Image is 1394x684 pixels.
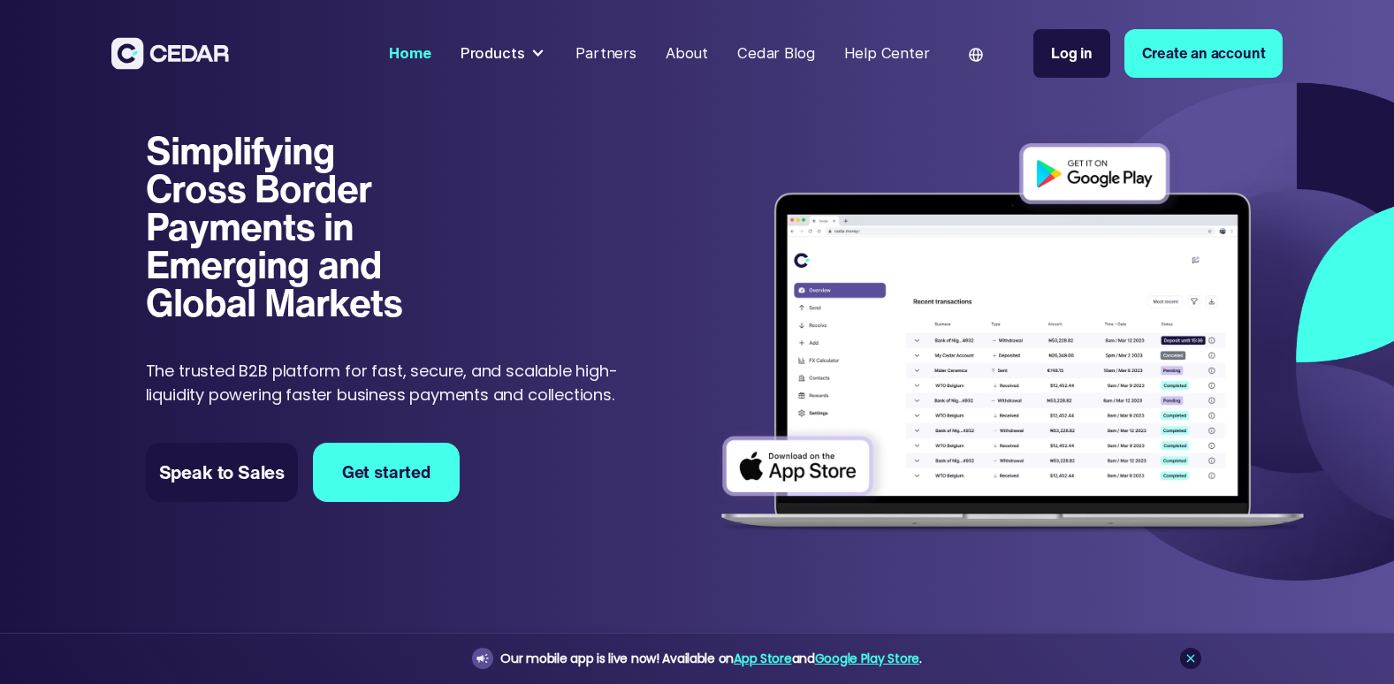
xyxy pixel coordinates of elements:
[666,42,708,65] div: About
[737,42,814,65] div: Cedar Blog
[708,132,1317,546] img: Dashboard of transactions
[1124,29,1283,78] a: Create an account
[146,132,439,322] h1: Simplifying Cross Border Payments in Emerging and Global Markets
[382,34,438,73] a: Home
[730,34,822,73] a: Cedar Blog
[575,42,636,65] div: Partners
[836,34,937,73] a: Help Center
[1033,29,1110,78] a: Log in
[461,42,525,65] div: Products
[389,42,430,65] div: Home
[659,34,716,73] a: About
[453,35,554,72] div: Products
[313,443,460,501] a: Get started
[146,443,298,501] a: Speak to Sales
[1051,42,1093,65] div: Log in
[844,42,930,65] div: Help Center
[146,359,635,407] p: The trusted B2B platform for fast, secure, and scalable high-liquidity powering faster business p...
[568,34,644,73] a: Partners
[969,48,983,62] img: world icon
